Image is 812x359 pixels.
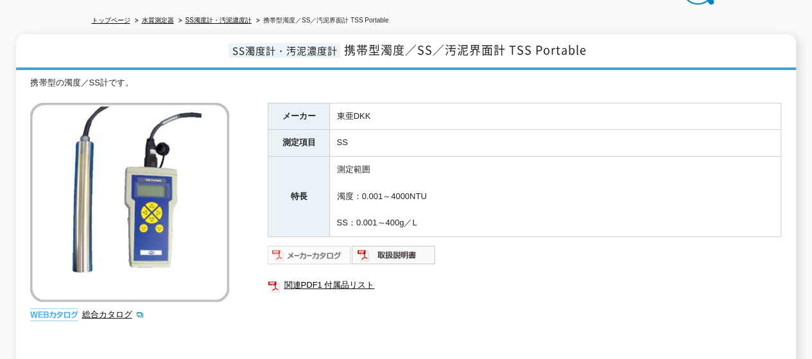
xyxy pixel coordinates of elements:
[330,130,781,157] td: SS
[352,253,436,263] a: 取扱説明書
[254,14,389,28] li: 携帯型濁度／SS／汚泥界面計 TSS Portable
[30,76,781,90] div: 携帯型の濁度／SS計です。
[352,245,436,265] img: 取扱説明書
[82,310,144,319] a: 総合カタログ
[142,17,174,24] a: 水質測定器
[330,103,781,130] td: 東亜DKK
[343,41,586,58] span: 携帯型濁度／SS／汚泥界面計 TSS Portable
[30,103,229,302] img: 携帯型濁度／SS／汚泥界面計 TSS Portable
[92,17,130,24] a: トップページ
[186,17,252,24] a: SS濁度計・汚泥濃度計
[268,277,781,293] a: 関連PDF1 付属品リスト
[268,157,330,237] th: 特長
[229,43,340,58] span: SS濁度計・汚泥濃度計
[330,157,781,237] td: 測定範囲 濁度：0.001～4000NTU SS：0.001～400g／L
[268,130,330,157] th: 測定項目
[268,103,330,130] th: メーカー
[268,253,352,263] a: メーカーカタログ
[268,245,352,265] img: メーカーカタログ
[30,308,78,321] img: webカタログ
